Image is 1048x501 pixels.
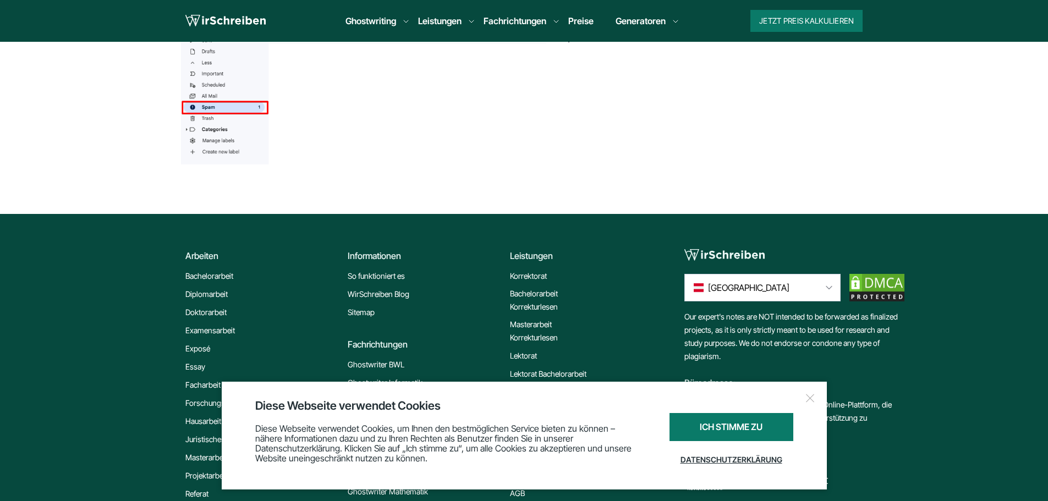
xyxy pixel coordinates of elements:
[708,281,789,294] span: [GEOGRAPHIC_DATA]
[684,249,765,261] img: logo-footer
[750,10,863,32] button: Jetzt Preis kalkulieren
[348,485,428,498] a: Ghostwriter Mathematik
[348,306,375,319] a: Sitemap
[185,378,221,392] a: Facharbeit
[670,413,793,441] div: Ich stimme zu
[348,288,409,301] a: WirSchreiben Blog
[616,14,666,27] a: Generatoren
[670,447,793,473] a: Datenschutzerklärung
[510,318,598,344] a: Masterarbeit Korrekturlesen
[185,288,228,301] a: Diplomarbeit
[348,376,423,389] a: Ghostwriter Informatik
[348,269,405,283] a: So funktioniert es
[510,269,547,283] a: Korrektorat
[510,349,537,362] a: Lektorat
[185,249,338,262] div: Arbeiten
[684,363,904,398] div: Büroadresse:
[348,338,500,351] div: Fachrichtungen
[185,397,244,410] a: Forschungsarbeit
[185,487,208,500] a: Referat
[849,274,904,301] img: dmca
[510,487,525,500] a: AGB
[510,249,662,262] div: Leistungen
[418,14,462,27] a: Leistungen
[185,306,227,319] a: Doktorarbeit
[185,269,233,283] a: Bachelorarbeit
[185,13,266,29] img: logo wirschreiben
[510,287,598,313] a: Bachelorarbeit Korrekturlesen
[185,360,205,373] a: Essay
[255,413,642,473] div: Diese Webseite verwendet Cookies, um Ihnen den bestmöglichen Service bieten zu können – nähere In...
[348,358,404,371] a: Ghostwriter BWL
[510,367,586,381] a: Lektorat Bachelorarbeit
[484,14,546,27] a: Fachrichtungen
[255,398,793,413] div: Diese Webseite verwendet Cookies
[185,342,210,355] a: Exposé
[185,451,227,464] a: Masterarbeit
[568,15,594,26] a: Preise
[345,14,396,27] a: Ghostwriting
[185,433,261,446] a: Juristisches Gutachten
[185,469,227,482] a: Projektarbeit
[185,415,221,428] a: Hausarbeit
[684,310,904,447] div: Our expert's notes are NOT intended to be forwarded as finalized projects, as it is only strictly...
[348,249,500,262] div: Informationen
[185,324,235,337] a: Examensarbeit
